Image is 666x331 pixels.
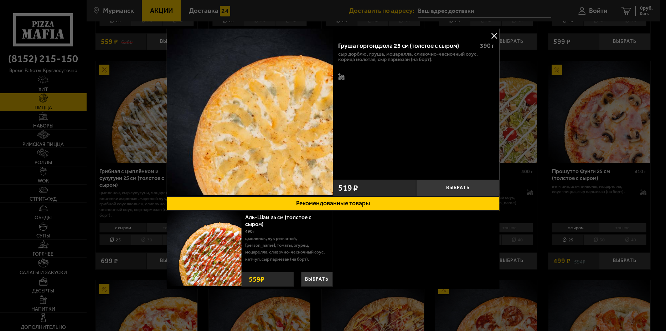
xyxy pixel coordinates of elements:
[245,214,311,227] a: Аль-Шам 25 см (толстое с сыром)
[338,184,358,192] span: 519 ₽
[480,42,494,49] span: 390 г
[166,29,333,196] a: Груша горгондзола 25 см (толстое с сыром)
[416,180,500,197] button: Выбрать
[245,235,327,263] p: цыпленок, лук репчатый, [PERSON_NAME], томаты, огурец, моцарелла, сливочно-чесночный соус, кетчуп...
[338,42,474,50] div: Груша горгондзола 25 см (толстое с сыром)
[166,196,500,211] button: Рекомендованные товары
[247,272,266,286] strong: 559 ₽
[166,29,333,195] img: Груша горгондзола 25 см (толстое с сыром)
[245,229,255,234] span: 490 г
[301,272,333,287] button: Выбрать
[338,51,494,62] p: сыр дорблю, груша, моцарелла, сливочно-чесночный соус, корица молотая, сыр пармезан (на борт).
